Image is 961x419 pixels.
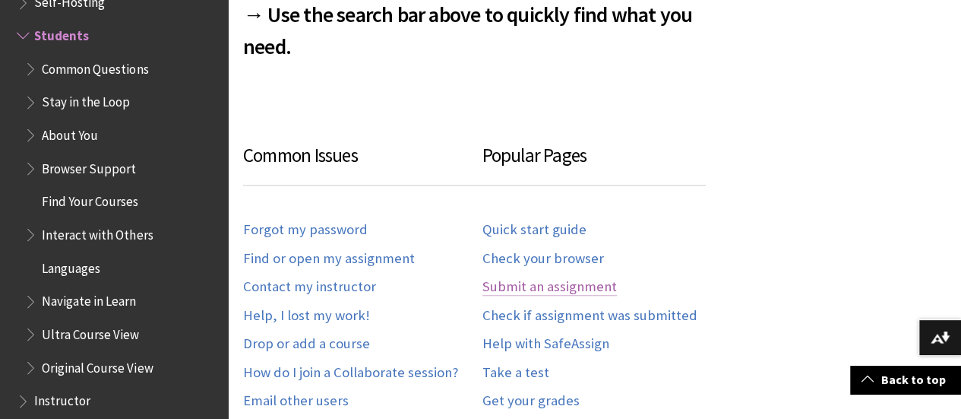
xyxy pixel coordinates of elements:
h3: Common Issues [243,141,482,186]
a: Email other users [243,392,349,410]
span: Stay in the Loop [42,90,130,110]
a: Contact my instructor [243,278,376,296]
span: Find Your Courses [42,189,138,210]
span: Ultra Course View [42,322,139,342]
span: Instructor [34,389,90,409]
span: Browser Support [42,156,136,176]
span: Common Questions [42,56,148,77]
span: Languages [42,256,100,276]
span: About You [42,122,98,143]
span: Students [34,23,89,43]
a: Take a test [482,364,549,382]
a: Check if assignment was submitted [482,307,697,325]
a: Drop or add a course [243,335,370,353]
a: Get your grades [482,392,580,410]
a: Help with SafeAssign [482,335,609,353]
a: Check your browser [482,250,604,268]
h3: Popular Pages [482,141,707,186]
a: Find or open my assignment [243,250,415,268]
a: Help, I lost my work! [243,307,370,325]
span: Original Course View [42,355,153,376]
span: Interact with Others [42,222,153,243]
span: Navigate in Learn [42,289,136,309]
a: Forgot my password [243,221,368,239]
a: How do I join a Collaborate session? [243,364,458,382]
a: Back to top [850,366,961,394]
a: Submit an assignment [482,278,617,296]
a: Quick start guide [482,221,586,239]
